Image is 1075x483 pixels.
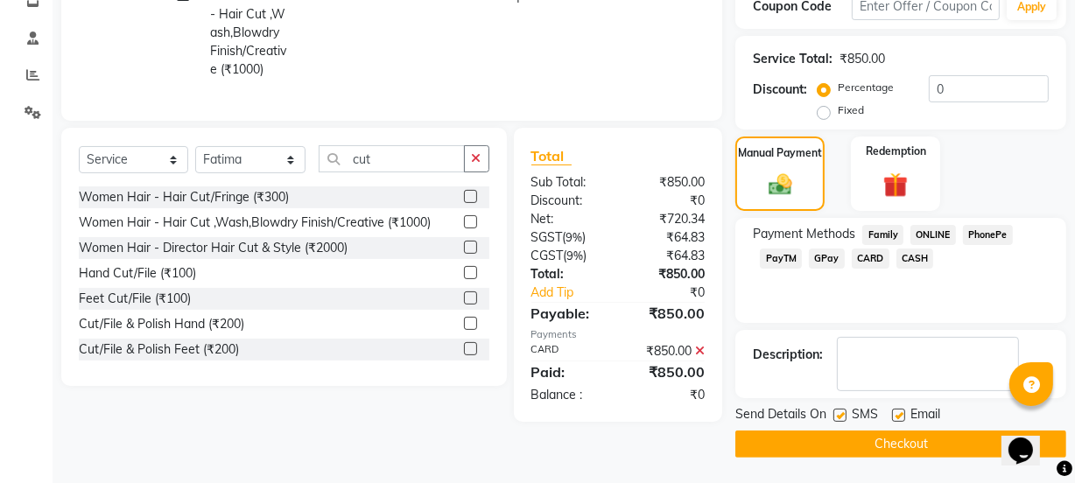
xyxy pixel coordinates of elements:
[735,405,826,427] span: Send Details On
[875,170,916,200] img: _gift.svg
[531,248,564,263] span: CGST
[531,327,706,342] div: Payments
[518,228,618,247] div: ( )
[618,386,718,404] div: ₹0
[910,405,940,427] span: Email
[618,265,718,283] div: ₹850.00
[753,346,823,364] div: Description:
[618,361,718,382] div: ₹850.00
[567,248,584,262] span: 9%
[896,248,934,269] span: CASH
[910,225,956,245] span: ONLINE
[753,50,833,68] div: Service Total:
[518,342,618,360] div: CARD
[635,283,718,302] div: ₹0
[753,225,855,243] span: Payment Methods
[518,173,618,192] div: Sub Total:
[79,340,239,359] div: Cut/File & Polish Feet (₹200)
[618,173,718,192] div: ₹850.00
[618,192,718,210] div: ₹0
[518,283,635,302] a: Add Tip
[518,265,618,283] div: Total:
[963,225,1013,245] span: PhonePe
[809,248,845,269] span: GPay
[838,80,894,95] label: Percentage
[531,147,572,165] span: Total
[618,342,718,360] div: ₹850.00
[838,102,864,118] label: Fixed
[760,248,802,269] span: PayTM
[618,228,718,247] div: ₹64.83
[518,192,618,210] div: Discount:
[840,50,885,68] div: ₹850.00
[79,239,348,257] div: Women Hair - Director Hair Cut & Style (₹2000)
[566,230,583,244] span: 9%
[79,213,431,232] div: Women Hair - Hair Cut ,Wash,Blowdry Finish/Creative (₹1000)
[79,188,289,206] div: Women Hair - Hair Cut/Fringe (₹300)
[1001,413,1057,465] iframe: chat widget
[79,290,191,308] div: Feet Cut/File (₹100)
[618,247,718,265] div: ₹64.83
[79,315,244,333] div: Cut/File & Polish Hand (₹200)
[852,405,878,427] span: SMS
[852,248,889,269] span: CARD
[319,145,464,172] input: Search or Scan
[518,386,618,404] div: Balance :
[618,303,718,324] div: ₹850.00
[762,171,799,199] img: _cash.svg
[866,143,926,159] label: Redemption
[618,210,718,228] div: ₹720.34
[738,145,822,161] label: Manual Payment
[79,264,196,283] div: Hand Cut/File (₹100)
[862,225,903,245] span: Family
[518,361,618,382] div: Paid:
[735,430,1066,458] button: Checkout
[753,80,807,99] div: Discount:
[518,247,618,265] div: ( )
[531,229,563,245] span: SGST
[518,303,618,324] div: Payable:
[518,210,618,228] div: Net:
